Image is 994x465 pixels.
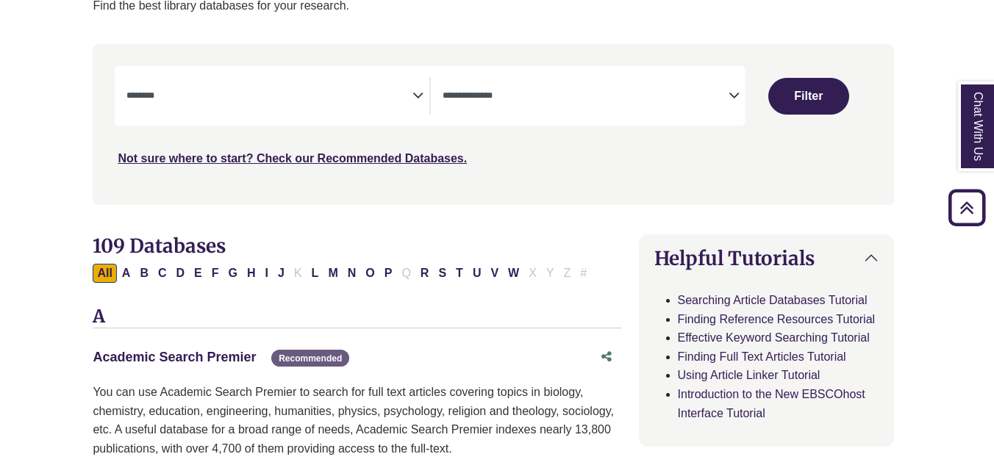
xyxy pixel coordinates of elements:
button: Filter Results A [118,264,135,283]
a: Back to Top [943,198,990,217]
button: Filter Results P [380,264,397,283]
a: Effective Keyword Searching Tutorial [678,331,870,344]
button: Helpful Tutorials [640,235,893,281]
a: Introduction to the New EBSCOhost Interface Tutorial [678,388,865,419]
nav: Search filters [93,44,893,204]
a: Finding Reference Resources Tutorial [678,313,876,325]
button: Filter Results N [343,264,361,283]
button: Filter Results F [207,264,224,283]
button: Submit for Search Results [768,78,850,115]
p: You can use Academic Search Premier to search for full text articles covering topics in biology, ... [93,383,621,458]
span: Recommended [271,350,349,367]
button: Filter Results V [486,264,503,283]
button: Filter Results W [504,264,523,283]
span: 109 Databases [93,234,226,258]
a: Academic Search Premier [93,350,256,364]
textarea: Search [443,91,729,103]
button: Filter Results D [172,264,190,283]
button: Filter Results C [154,264,171,283]
button: All [93,264,116,283]
button: Filter Results E [190,264,207,283]
button: Share this database [592,343,621,371]
button: Filter Results O [361,264,379,283]
h3: A [93,306,621,328]
a: Not sure where to start? Check our Recommended Databases. [118,152,467,165]
a: Finding Full Text Articles Tutorial [678,350,846,363]
a: Searching Article Databases Tutorial [678,294,868,306]
button: Filter Results S [434,264,451,283]
button: Filter Results L [307,264,323,283]
button: Filter Results H [243,264,260,283]
button: Filter Results R [416,264,434,283]
button: Filter Results M [323,264,342,283]
button: Filter Results J [273,264,289,283]
button: Filter Results G [224,264,242,283]
button: Filter Results I [261,264,273,283]
textarea: Search [126,91,412,103]
div: Alpha-list to filter by first letter of database name [93,266,593,278]
button: Filter Results T [451,264,468,283]
button: Filter Results B [135,264,153,283]
a: Using Article Linker Tutorial [678,369,820,381]
button: Filter Results U [468,264,486,283]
